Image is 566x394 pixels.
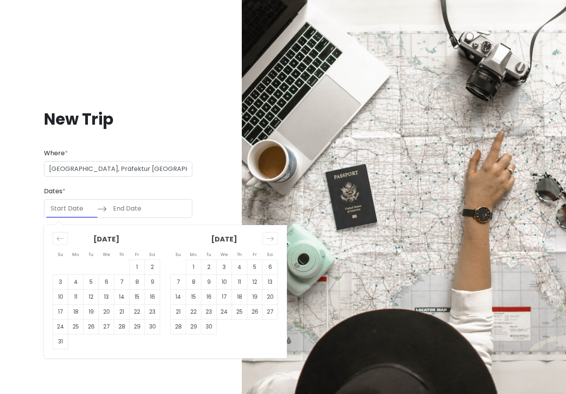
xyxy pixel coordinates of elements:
[217,305,232,320] td: Choose Wednesday, September 24, 2025 as your check-in date. It’s available.
[84,305,99,320] td: Choose Tuesday, August 19, 2025 as your check-in date. It’s available.
[211,234,237,244] strong: [DATE]
[114,275,130,290] td: Choose Thursday, August 7, 2025 as your check-in date. It’s available.
[247,275,263,290] td: Choose Friday, September 12, 2025 as your check-in date. It’s available.
[119,251,124,258] small: Th
[201,290,217,305] td: Choose Tuesday, September 16, 2025 as your check-in date. It’s available.
[130,320,145,334] td: Choose Friday, August 29, 2025 as your check-in date. It’s available.
[44,148,68,158] label: Where
[201,320,217,334] td: Choose Tuesday, September 30, 2025 as your check-in date. It’s available.
[84,290,99,305] td: Choose Tuesday, August 12, 2025 as your check-in date. It’s available.
[263,290,278,305] td: Choose Saturday, September 20, 2025 as your check-in date. It’s available.
[190,251,197,258] small: Mo
[253,251,257,258] small: Fr
[186,320,201,334] td: Choose Monday, September 29, 2025 as your check-in date. It’s available.
[53,275,68,290] td: Choose Sunday, August 3, 2025 as your check-in date. It’s available.
[68,320,84,334] td: Choose Monday, August 25, 2025 as your check-in date. It’s available.
[221,251,228,258] small: We
[46,200,97,218] input: Start Date
[135,251,139,258] small: Fr
[44,225,287,358] div: Calendar
[93,234,119,244] strong: [DATE]
[247,290,263,305] td: Choose Friday, September 19, 2025 as your check-in date. It’s available.
[217,275,232,290] td: Choose Wednesday, September 10, 2025 as your check-in date. It’s available.
[186,275,201,290] td: Choose Monday, September 8, 2025 as your check-in date. It’s available.
[53,290,68,305] td: Choose Sunday, August 10, 2025 as your check-in date. It’s available.
[114,305,130,320] td: Choose Thursday, August 21, 2025 as your check-in date. It’s available.
[53,232,68,245] div: Move backward to switch to the previous month.
[171,305,186,320] td: Choose Sunday, September 21, 2025 as your check-in date. It’s available.
[247,260,263,275] td: Choose Friday, September 5, 2025 as your check-in date. It’s available.
[186,290,201,305] td: Choose Monday, September 15, 2025 as your check-in date. It’s available.
[263,260,278,275] td: Choose Saturday, September 6, 2025 as your check-in date. It’s available.
[145,305,160,320] td: Choose Saturday, August 23, 2025 as your check-in date. It’s available.
[145,275,160,290] td: Choose Saturday, August 9, 2025 as your check-in date. It’s available.
[237,251,242,258] small: Th
[130,290,145,305] td: Choose Friday, August 15, 2025 as your check-in date. It’s available.
[130,305,145,320] td: Choose Friday, August 22, 2025 as your check-in date. It’s available.
[171,290,186,305] td: Choose Sunday, September 14, 2025 as your check-in date. It’s available.
[171,320,186,334] td: Choose Sunday, September 28, 2025 as your check-in date. It’s available.
[44,186,66,196] label: Dates
[44,161,192,177] input: City (e.g., New York)
[53,320,68,334] td: Choose Sunday, August 24, 2025 as your check-in date. It’s available.
[84,275,99,290] td: Choose Tuesday, August 5, 2025 as your check-in date. It’s available.
[130,260,145,275] td: Choose Friday, August 1, 2025 as your check-in date. It’s available.
[186,305,201,320] td: Choose Monday, September 22, 2025 as your check-in date. It’s available.
[84,320,99,334] td: Choose Tuesday, August 26, 2025 as your check-in date. It’s available.
[171,275,186,290] td: Choose Sunday, September 7, 2025 as your check-in date. It’s available.
[149,251,155,258] small: Sa
[232,260,247,275] td: Choose Thursday, September 4, 2025 as your check-in date. It’s available.
[263,232,278,245] div: Move forward to switch to the next month.
[99,305,114,320] td: Choose Wednesday, August 20, 2025 as your check-in date. It’s available.
[217,290,232,305] td: Choose Wednesday, September 17, 2025 as your check-in date. It’s available.
[201,305,217,320] td: Choose Tuesday, September 23, 2025 as your check-in date. It’s available.
[217,260,232,275] td: Choose Wednesday, September 3, 2025 as your check-in date. It’s available.
[58,251,63,258] small: Su
[68,305,84,320] td: Choose Monday, August 18, 2025 as your check-in date. It’s available.
[103,251,110,258] small: We
[53,305,68,320] td: Choose Sunday, August 17, 2025 as your check-in date. It’s available.
[109,200,160,218] input: End Date
[114,320,130,334] td: Choose Thursday, August 28, 2025 as your check-in date. It’s available.
[145,260,160,275] td: Choose Saturday, August 2, 2025 as your check-in date. It’s available.
[145,320,160,334] td: Choose Saturday, August 30, 2025 as your check-in date. It’s available.
[99,320,114,334] td: Choose Wednesday, August 27, 2025 as your check-in date. It’s available.
[44,109,192,129] h1: New Trip
[201,260,217,275] td: Choose Tuesday, September 2, 2025 as your check-in date. It’s available.
[114,290,130,305] td: Choose Thursday, August 14, 2025 as your check-in date. It’s available.
[130,275,145,290] td: Choose Friday, August 8, 2025 as your check-in date. It’s available.
[232,290,247,305] td: Choose Thursday, September 18, 2025 as your check-in date. It’s available.
[267,251,273,258] small: Sa
[68,275,84,290] td: Choose Monday, August 4, 2025 as your check-in date. It’s available.
[72,251,79,258] small: Mo
[175,251,181,258] small: Su
[232,275,247,290] td: Choose Thursday, September 11, 2025 as your check-in date. It’s available.
[201,275,217,290] td: Choose Tuesday, September 9, 2025 as your check-in date. It’s available.
[232,305,247,320] td: Choose Thursday, September 25, 2025 as your check-in date. It’s available.
[99,275,114,290] td: Choose Wednesday, August 6, 2025 as your check-in date. It’s available.
[145,290,160,305] td: Choose Saturday, August 16, 2025 as your check-in date. It’s available.
[263,275,278,290] td: Choose Saturday, September 13, 2025 as your check-in date. It’s available.
[53,334,68,349] td: Choose Sunday, August 31, 2025 as your check-in date. It’s available.
[263,305,278,320] td: Choose Saturday, September 27, 2025 as your check-in date. It’s available.
[99,290,114,305] td: Choose Wednesday, August 13, 2025 as your check-in date. It’s available.
[247,305,263,320] td: Choose Friday, September 26, 2025 as your check-in date. It’s available.
[186,260,201,275] td: Choose Monday, September 1, 2025 as your check-in date. It’s available.
[68,290,84,305] td: Choose Monday, August 11, 2025 as your check-in date. It’s available.
[88,251,93,258] small: Tu
[206,251,211,258] small: Tu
